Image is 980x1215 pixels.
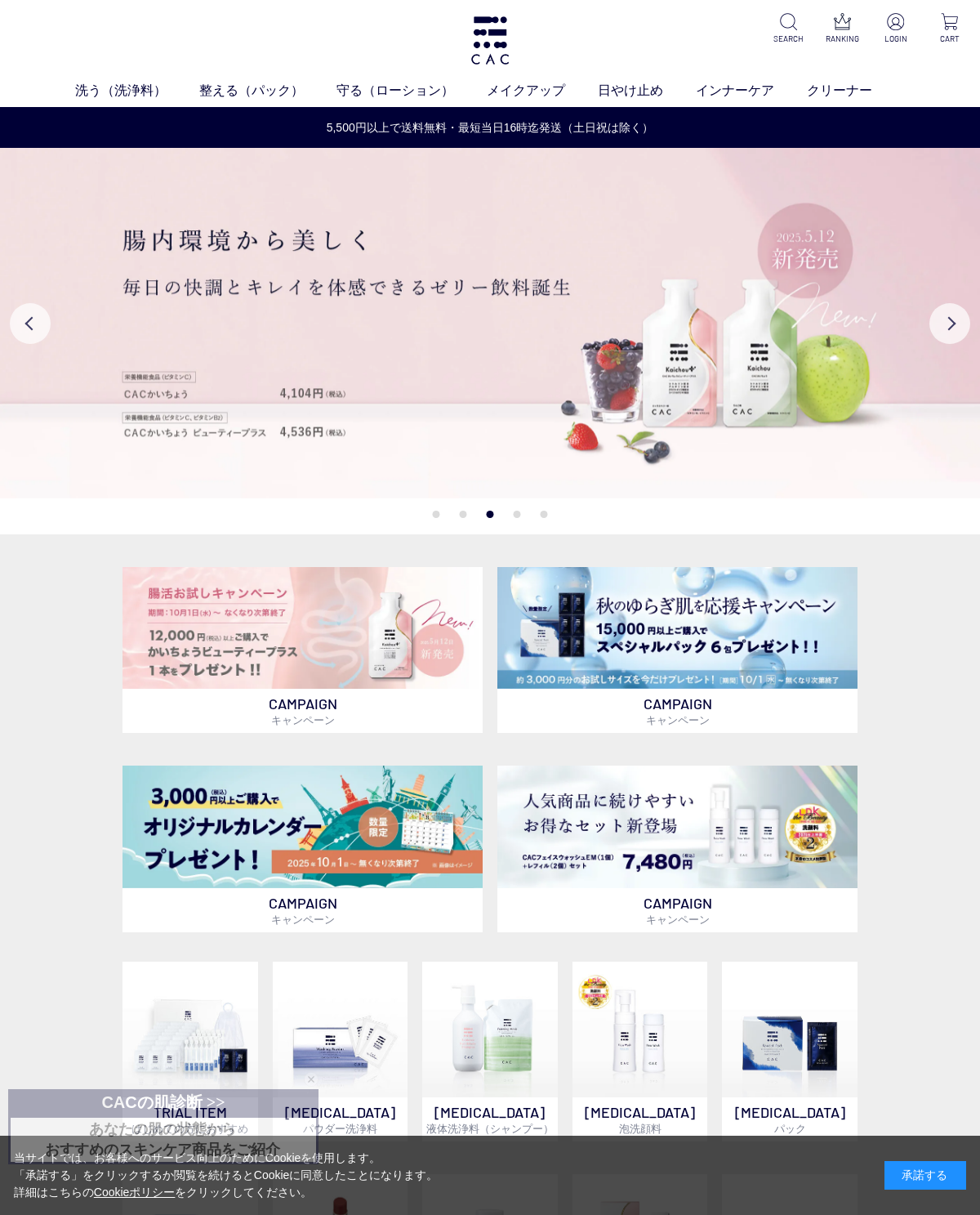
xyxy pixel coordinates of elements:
button: Previous [10,303,51,344]
img: スペシャルパックお試しプレゼント [497,567,857,690]
span: キャンペーン [646,913,710,926]
span: キャンペーン [271,713,335,726]
p: [MEDICAL_DATA] [722,1097,857,1141]
span: 泡洗顔料 [619,1122,661,1135]
p: RANKING [825,33,859,45]
button: 5 of 5 [541,511,548,518]
p: CAMPAIGN [122,888,483,932]
p: CAMPAIGN [497,888,857,932]
span: キャンペーン [646,713,710,726]
a: カレンダープレゼント カレンダープレゼント CAMPAIGNキャンペーン [122,766,483,932]
a: スペシャルパックお試しプレゼント スペシャルパックお試しプレゼント CAMPAIGNキャンペーン [497,567,857,734]
button: 4 of 5 [514,511,521,518]
span: パウダー洗浄料 [303,1122,377,1135]
a: Cookieポリシー [94,1186,176,1199]
a: 日やけ止め [598,81,696,101]
a: クリーナー [807,81,905,101]
div: 当サイトでは、お客様へのサービス向上のためにCookieを使用します。 「承諾する」をクリックするか閲覧を続けるとCookieに同意したことになります。 詳細はこちらの をクリックしてください。 [14,1150,439,1201]
span: 液体洗浄料（シャンプー） [426,1122,554,1135]
a: [MEDICAL_DATA]液体洗浄料（シャンプー） [422,962,558,1141]
a: メイクアップ [487,81,598,101]
img: トライアルセット [122,962,258,1097]
p: LOGIN [879,33,913,45]
a: 洗う（洗浄料） [75,81,199,101]
button: 3 of 5 [487,511,494,518]
p: [MEDICAL_DATA] [422,1097,558,1141]
span: パック [774,1122,806,1135]
a: RANKING [825,13,859,45]
img: 腸活お試しキャンペーン [122,567,483,690]
p: SEARCH [771,33,805,45]
a: フェイスウォッシュ＋レフィル2個セット フェイスウォッシュ＋レフィル2個セット CAMPAIGNキャンペーン [497,766,857,932]
button: Next [929,303,970,344]
p: [MEDICAL_DATA] [273,1097,408,1141]
img: カレンダープレゼント [122,766,483,888]
a: 5,500円以上で送料無料・最短当日16時迄発送（土日祝は除く） [1,119,979,136]
a: SEARCH [771,13,805,45]
p: CAMPAIGN [497,689,857,733]
button: 2 of 5 [460,511,467,518]
img: 泡洗顔料 [572,962,708,1097]
a: 泡洗顔料 [MEDICAL_DATA]泡洗顔料 [572,962,708,1141]
p: [MEDICAL_DATA] [572,1097,708,1141]
img: フェイスウォッシュ＋レフィル2個セット [497,766,857,888]
a: インナーケア [696,81,807,101]
img: logo [469,16,511,65]
button: 1 of 5 [433,511,440,518]
a: 整える（パック） [199,81,336,101]
a: トライアルセット TRIAL ITEMはじめての方におすすめ [122,962,258,1141]
a: [MEDICAL_DATA]パック [722,962,857,1141]
a: 守る（ローション） [336,81,487,101]
span: キャンペーン [271,913,335,926]
div: 承諾する [884,1161,966,1190]
p: CAMPAIGN [122,689,483,733]
a: LOGIN [879,13,913,45]
a: [MEDICAL_DATA]パウダー洗浄料 [273,962,408,1141]
a: 腸活お試しキャンペーン 腸活お試しキャンペーン CAMPAIGNキャンペーン [122,567,483,734]
p: CART [933,33,967,45]
a: CART [933,13,967,45]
